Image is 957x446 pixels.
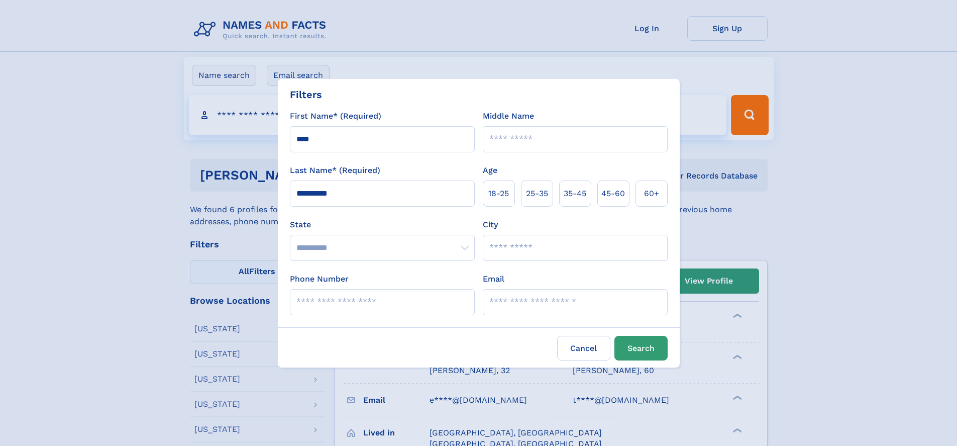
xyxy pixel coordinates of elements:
[483,110,534,122] label: Middle Name
[290,219,475,231] label: State
[614,336,668,361] button: Search
[488,188,509,200] span: 18‑25
[290,87,322,102] div: Filters
[483,164,497,176] label: Age
[483,273,504,285] label: Email
[564,188,586,200] span: 35‑45
[290,273,349,285] label: Phone Number
[483,219,498,231] label: City
[526,188,548,200] span: 25‑35
[290,110,381,122] label: First Name* (Required)
[644,188,659,200] span: 60+
[290,164,380,176] label: Last Name* (Required)
[601,188,625,200] span: 45‑60
[557,336,610,361] label: Cancel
